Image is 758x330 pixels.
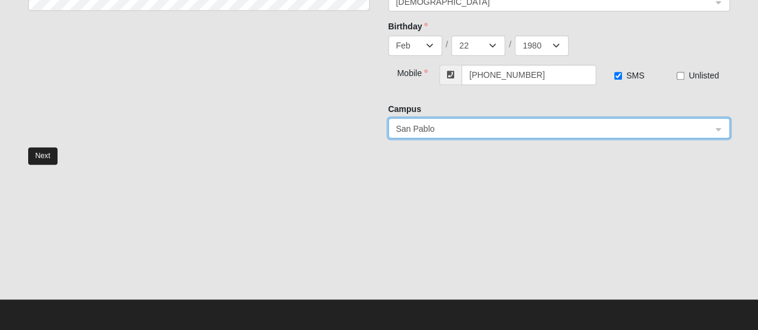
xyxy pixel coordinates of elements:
[446,38,448,50] span: /
[388,103,421,115] label: Campus
[614,72,622,80] input: SMS
[388,65,417,79] div: Mobile
[28,147,58,165] button: Next
[509,38,511,50] span: /
[677,72,684,80] input: Unlisted
[626,71,644,80] span: SMS
[396,122,701,135] span: San Pablo
[388,20,428,32] label: Birthday
[688,71,719,80] span: Unlisted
